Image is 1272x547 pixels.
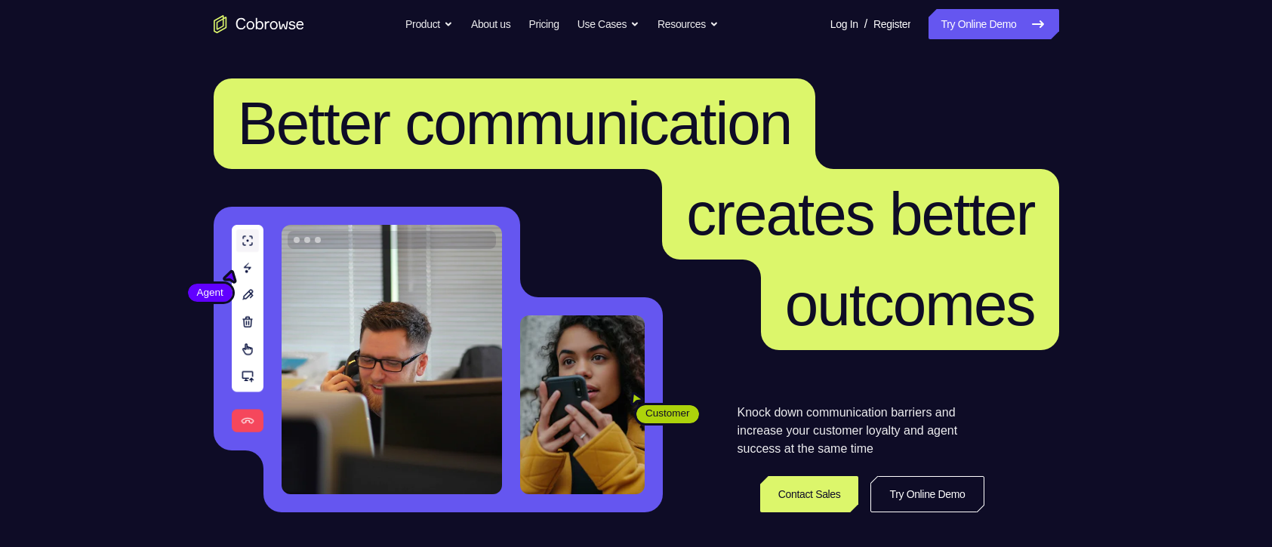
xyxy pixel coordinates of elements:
a: Pricing [528,9,559,39]
a: Try Online Demo [870,476,984,512]
a: Try Online Demo [929,9,1058,39]
span: outcomes [785,271,1035,338]
img: A customer support agent talking on the phone [282,225,502,494]
p: Knock down communication barriers and increase your customer loyalty and agent success at the sam... [738,404,984,458]
span: / [864,15,867,33]
span: Better communication [238,90,792,157]
a: Register [873,9,910,39]
img: A customer holding their phone [520,315,645,494]
button: Use Cases [577,9,639,39]
a: Log In [830,9,858,39]
a: About us [471,9,510,39]
a: Contact Sales [760,476,859,512]
a: Go to the home page [214,15,304,33]
button: Product [405,9,453,39]
button: Resources [658,9,719,39]
span: creates better [686,180,1034,247]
